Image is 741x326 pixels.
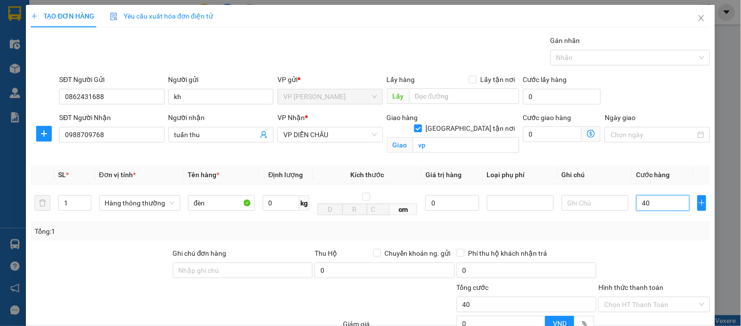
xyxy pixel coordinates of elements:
[188,195,255,211] input: VD: Bàn, Ghế
[277,74,382,85] div: VP gửi
[605,114,635,122] label: Ngày giao
[409,88,519,104] input: Dọc đường
[422,123,519,134] span: [GEOGRAPHIC_DATA] tận nơi
[457,284,489,291] span: Tổng cước
[283,89,377,104] span: VP GIA LÂM
[105,196,174,210] span: Hàng thông thường
[35,195,50,211] button: delete
[169,74,274,85] div: Người gửi
[36,126,52,142] button: plus
[698,195,706,211] button: plus
[465,248,551,259] span: Phí thu hộ khách nhận trả
[5,53,19,101] img: logo
[611,129,695,140] input: Ngày giao
[318,204,343,215] input: D
[59,74,164,85] div: SĐT Người Gửi
[110,13,118,20] img: icon
[523,126,582,142] input: Cước giao hàng
[299,195,309,211] span: kg
[169,112,274,123] div: Người nhận
[59,112,164,123] div: SĐT Người Nhận
[523,76,567,83] label: Cước lấy hàng
[283,127,377,142] span: VP DIỄN CHÂU
[477,74,519,85] span: Lấy tận nơi
[173,249,227,257] label: Ghi chú đơn hàng
[173,263,313,278] input: Ghi chú đơn hàng
[99,171,136,179] span: Đơn vị tính
[31,12,94,20] span: TẠO ĐƠN HÀNG
[523,89,601,104] input: Cước lấy hàng
[35,226,287,237] div: Tổng: 1
[523,114,572,122] label: Cước giao hàng
[562,195,629,211] input: Ghi Chú
[367,204,389,215] input: C
[387,88,409,104] span: Lấy
[342,204,368,215] input: R
[413,137,519,153] input: Giao tận nơi
[550,37,580,44] label: Gán nhãn
[387,137,413,153] span: Giao
[31,13,38,20] span: plus
[558,165,633,184] th: Ghi chú
[23,8,93,40] strong: CHUYỂN PHÁT NHANH AN PHÚ QUÝ
[688,5,715,32] button: Close
[269,171,303,179] span: Định lượng
[698,199,706,207] span: plus
[387,76,415,83] span: Lấy hàng
[425,195,479,211] input: 0
[351,171,384,179] span: Kích thước
[315,249,337,257] span: Thu Hộ
[188,171,220,179] span: Tên hàng
[22,41,94,75] span: [GEOGRAPHIC_DATA], [GEOGRAPHIC_DATA] ↔ [GEOGRAPHIC_DATA]
[387,114,418,122] span: Giao hàng
[37,130,51,138] span: plus
[598,284,663,291] label: Hình thức thanh toán
[587,130,595,138] span: dollar-circle
[698,14,705,22] span: close
[260,131,268,139] span: user-add
[381,248,455,259] span: Chuyển khoản ng. gửi
[425,171,462,179] span: Giá trị hàng
[110,12,213,20] span: Yêu cầu xuất hóa đơn điện tử
[58,171,66,179] span: SL
[390,204,418,215] span: cm
[483,165,558,184] th: Loại phụ phí
[277,114,305,122] span: VP Nhận
[636,171,670,179] span: Cước hàng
